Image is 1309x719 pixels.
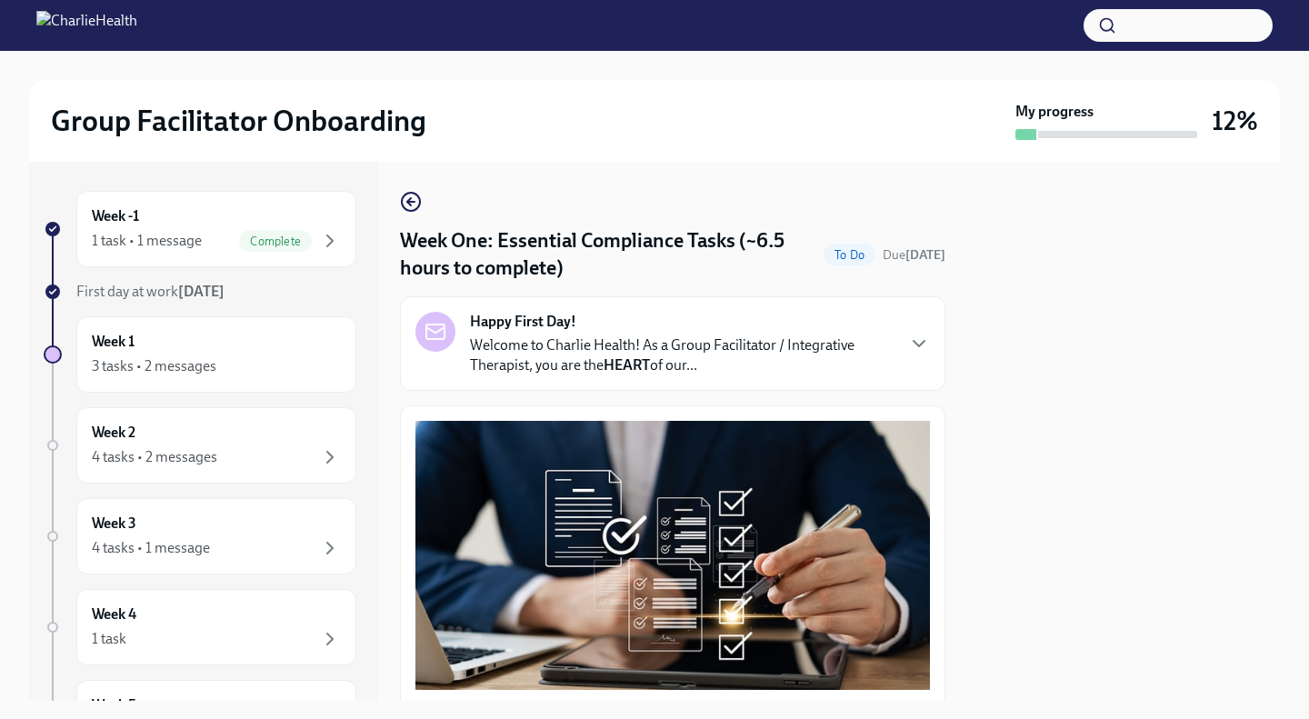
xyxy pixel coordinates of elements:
[415,421,930,689] button: Zoom image
[1015,102,1094,122] strong: My progress
[51,103,426,139] h2: Group Facilitator Onboarding
[239,235,312,248] span: Complete
[92,629,126,649] div: 1 task
[604,356,650,374] strong: HEART
[470,312,576,332] strong: Happy First Day!
[1212,105,1258,137] h3: 12%
[44,282,356,302] a: First day at work[DATE]
[92,231,202,251] div: 1 task • 1 message
[44,316,356,393] a: Week 13 tasks • 2 messages
[824,248,875,262] span: To Do
[92,695,136,715] h6: Week 5
[92,447,217,467] div: 4 tasks • 2 messages
[92,332,135,352] h6: Week 1
[92,206,139,226] h6: Week -1
[470,335,894,375] p: Welcome to Charlie Health! As a Group Facilitator / Integrative Therapist, you are the of our...
[92,514,136,534] h6: Week 3
[92,423,135,443] h6: Week 2
[400,227,816,282] h4: Week One: Essential Compliance Tasks (~6.5 hours to complete)
[36,11,137,40] img: CharlieHealth
[44,498,356,574] a: Week 34 tasks • 1 message
[92,356,216,376] div: 3 tasks • 2 messages
[44,407,356,484] a: Week 24 tasks • 2 messages
[44,191,356,267] a: Week -11 task • 1 messageComplete
[905,247,945,263] strong: [DATE]
[883,247,945,263] span: Due
[92,538,210,558] div: 4 tasks • 1 message
[883,246,945,264] span: September 22nd, 2025 10:00
[92,604,136,624] h6: Week 4
[76,283,225,300] span: First day at work
[178,283,225,300] strong: [DATE]
[44,589,356,665] a: Week 41 task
